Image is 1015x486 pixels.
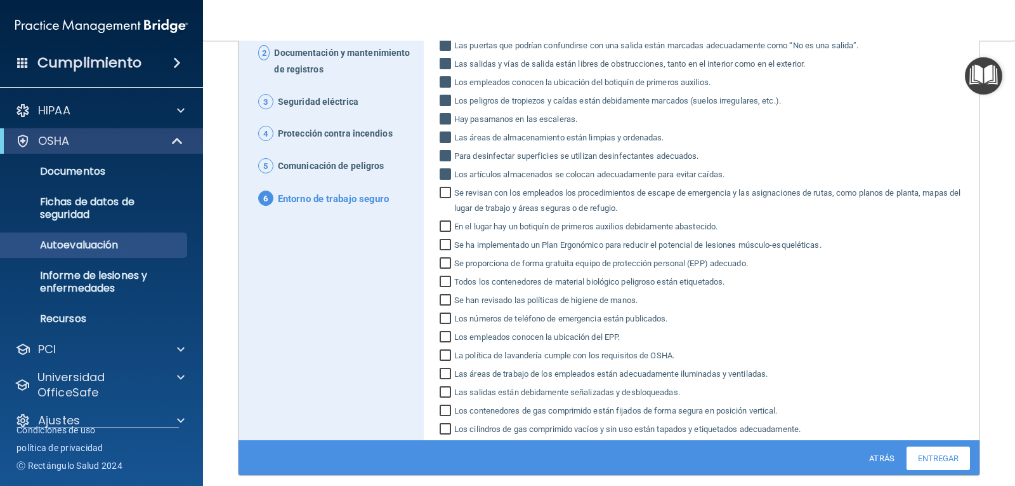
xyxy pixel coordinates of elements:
[440,424,454,437] input: Los cilindros de gas comprimido vacíos y sin uso están tapados y etiquetados adecuadamente.
[440,332,454,345] input: Los empleados conocen la ubicación del EPP.
[454,151,699,161] font: Para desinfectar superficies se utilizan desinfectantes adecuados.
[38,341,56,357] font: PCI
[440,406,454,419] input: Los contenedores de gas comprimido están fijados de forma segura en posición vertical.
[263,194,268,203] font: 6
[907,447,970,470] a: Entregar
[263,129,268,138] font: 4
[440,351,454,363] input: La política de lavandería cumple con los requisitos de OSHA.
[40,238,118,252] font: Autoevaluación
[274,48,410,74] font: Documentación y mantenimiento de registros
[965,57,1002,95] button: Centro de recursos abiertos
[16,424,96,436] a: Condiciones de uso
[440,96,454,109] input: Los peligros de tropiezos y caídas están debidamente marcados (suelos irregulares, etc.).
[278,97,358,107] font: Seguridad eléctrica
[454,369,768,379] font: Las áreas de trabajo de los empleados están adecuadamente iluminadas y ventiladas.
[440,41,454,53] input: Las puertas que podrían confundirse con una salida están marcadas adecuadamente como “No es una s...
[278,128,393,138] font: Protección contra incendios
[454,314,668,323] font: Los números de teléfono de emergencia están publicados.
[454,388,680,397] font: Las salidas están debidamente señalizadas y desbloqueadas.
[440,240,454,253] input: Se ha implementado un Plan Ergonómico para reducir el potencial de lesiones músculo-esqueléticas.
[37,53,141,72] font: Cumplimiento
[15,133,184,149] a: OSHA
[40,311,86,326] font: Recursos
[454,259,748,268] font: Se proporciona de forma gratuita equipo de protección personal (EPP) adecuado.
[40,268,147,295] font: Informe de lesiones y enfermedades
[262,48,266,58] font: 2
[454,170,724,179] font: Los artículos almacenados se colocan adecuadamente para evitar caídas.
[454,41,858,50] font: Las puertas que podrían confundirse con una salida están marcadas adecuadamente como “No es una s...
[454,78,710,87] font: Los empleados conocen la ubicación del botiquín de primeros auxilios.
[16,425,96,435] font: Condiciones de uso
[16,443,103,453] font: política de privacidad
[454,424,801,434] font: Los cilindros de gas comprimido vacíos y sin uso están tapados y etiquetados adecuadamente.
[869,454,894,463] font: Atrás
[440,170,454,182] input: Los artículos almacenados se colocan adecuadamente para evitar caídas.
[440,222,454,234] input: En el lugar hay un botiquín de primeros auxilios debidamente abastecido.
[38,102,70,118] font: HIPAA
[440,259,454,271] input: Se proporciona de forma gratuita equipo de protección personal (EPP) adecuado.
[278,193,390,205] font: Entorno de trabajo seguro
[263,97,268,107] font: 3
[15,342,185,357] a: PCI
[15,413,185,428] a: Ajustes
[454,406,778,415] font: Los contenedores de gas comprimido están fijados de forma segura en posición vertical.
[278,161,384,171] font: Comunicación de peligros
[440,59,454,72] input: Las salidas y vías de salida están libres de obstrucciones, tanto en el interior como en el exter...
[37,369,105,400] font: Universidad OfficeSafe
[440,277,454,290] input: Todos los contenedores de material biológico peligroso están etiquetados.
[454,96,781,105] font: Los peligros de tropiezos y caídas están debidamente marcados (suelos irregulares, etc.).
[454,188,960,213] font: Se revisan con los empleados los procedimientos de escape de emergencia y las asignaciones de rut...
[918,454,959,463] font: Entregar
[15,103,185,118] a: HIPAA
[454,59,805,69] font: Las salidas y vías de salida están libres de obstrucciones, tanto en el interior como en el exter...
[440,295,454,308] input: Se han revisado las políticas de higiene de manos.
[454,332,620,342] font: Los empleados conocen la ubicación del EPP.
[15,370,185,400] a: Universidad OfficeSafe
[263,161,268,171] font: 5
[454,295,638,305] font: Se han revisado las políticas de higiene de manos.
[454,277,724,287] font: Todos los contenedores de material biológico peligroso están etiquetados.
[38,412,80,428] font: Ajustes
[454,240,822,250] font: Se ha implementado un Plan Ergonómico para reducir el potencial de lesiones músculo-esqueléticas.
[16,461,122,471] font: Ⓒ Rectángulo Salud 2024
[440,388,454,400] input: Las salidas están debidamente señalizadas y desbloqueadas.
[16,442,103,454] a: política de privacidad
[38,133,70,149] font: OSHA
[15,13,188,39] img: Logotipo de PMB
[40,194,134,222] font: Fichas de datos de seguridad
[40,164,105,179] font: Documentos
[440,78,454,90] input: Los empleados conocen la ubicación del botiquín de primeros auxilios.
[440,151,454,164] input: Para desinfectar superficies se utilizan desinfectantes adecuados.
[440,133,454,145] input: Las áreas de almacenamiento están limpias y ordenadas.
[440,369,454,382] input: Las áreas de trabajo de los empleados están adecuadamente iluminadas y ventiladas.
[454,222,717,231] font: En el lugar hay un botiquín de primeros auxilios debidamente abastecido.
[454,133,664,142] font: Las áreas de almacenamiento están limpias y ordenadas.
[440,188,454,216] input: Se revisan con los empleados los procedimientos de escape de emergencia y las asignaciones de rut...
[440,314,454,327] input: Los números de teléfono de emergencia están publicados.
[454,351,674,360] font: La política de lavandería cumple con los requisitos de OSHA.
[454,114,577,124] font: Hay pasamanos en las escaleras.
[858,449,905,466] a: Atrás
[440,114,454,127] input: Hay pasamanos en las escaleras.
